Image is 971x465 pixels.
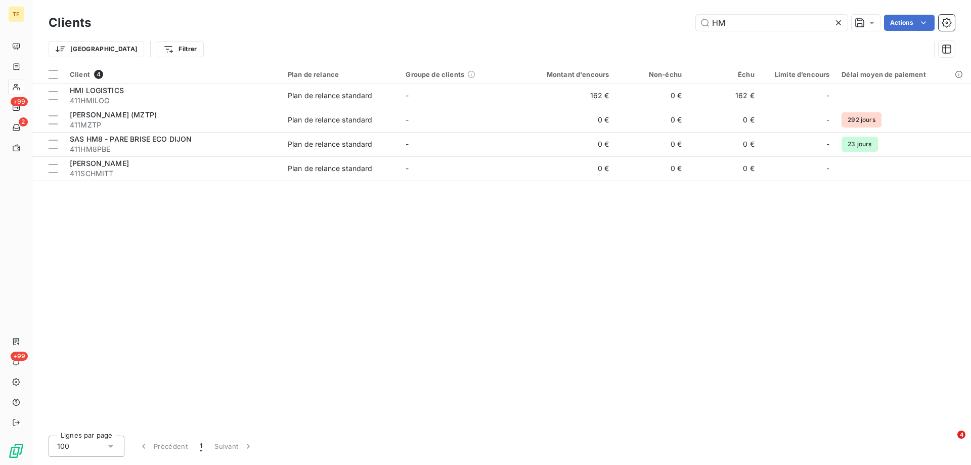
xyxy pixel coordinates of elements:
td: 0 € [518,108,615,132]
span: - [406,164,409,173]
td: 0 € [518,156,615,181]
td: 162 € [688,83,761,108]
button: Suivant [208,436,259,457]
td: 162 € [518,83,615,108]
span: - [826,163,829,174]
div: Plan de relance standard [288,139,373,149]
span: +99 [11,352,28,361]
div: Non-échu [621,70,682,78]
span: [PERSON_NAME] [70,159,129,167]
span: 2 [19,117,28,126]
span: - [826,139,829,149]
span: - [406,140,409,148]
div: Plan de relance standard [288,115,373,125]
div: Plan de relance standard [288,163,373,174]
td: 0 € [688,108,761,132]
button: 1 [194,436,208,457]
div: Montant d'encours [524,70,609,78]
span: - [826,115,829,125]
span: 292 jours [842,112,881,128]
div: Échu [694,70,755,78]
span: 411SCHMITT [70,168,276,179]
span: SAS HM8 - PARE BRISE ECO DIJON [70,135,192,143]
span: HMI LOGISTICS [70,86,124,95]
span: +99 [11,97,28,106]
span: - [406,115,409,124]
button: Précédent [133,436,194,457]
div: Délai moyen de paiement [842,70,965,78]
span: - [826,91,829,101]
div: Plan de relance standard [288,91,373,101]
div: Limite d’encours [767,70,830,78]
h3: Clients [49,14,91,32]
span: 411MZTP [70,120,276,130]
td: 0 € [688,132,761,156]
button: Filtrer [157,41,203,57]
td: 0 € [615,132,688,156]
td: 0 € [688,156,761,181]
span: 1 [200,441,202,451]
span: 4 [94,70,103,79]
iframe: Intercom live chat [937,431,961,455]
span: Client [70,70,90,78]
span: Groupe de clients [406,70,464,78]
div: Plan de relance [288,70,393,78]
span: 411HM8PBE [70,144,276,154]
span: - [406,91,409,100]
button: [GEOGRAPHIC_DATA] [49,41,144,57]
span: 100 [57,441,69,451]
span: 411HMILOG [70,96,276,106]
td: 0 € [615,108,688,132]
input: Rechercher [696,15,848,31]
span: 23 jours [842,137,877,152]
span: 4 [957,431,965,439]
div: TE [8,6,24,22]
td: 0 € [615,83,688,108]
button: Actions [884,15,935,31]
span: [PERSON_NAME] (MZTP) [70,110,157,119]
img: Logo LeanPay [8,443,24,459]
td: 0 € [518,132,615,156]
td: 0 € [615,156,688,181]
